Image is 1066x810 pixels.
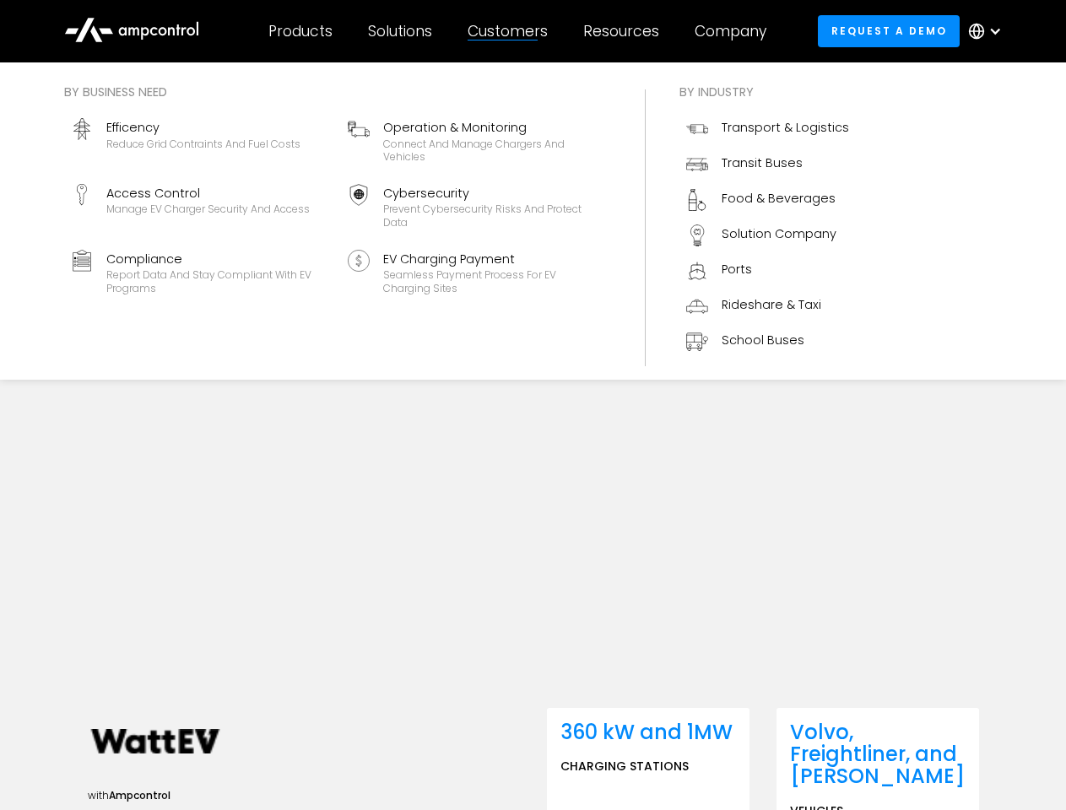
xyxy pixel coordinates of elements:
[679,218,856,253] a: Solution Company
[368,22,432,40] div: Solutions
[268,22,333,40] div: Products
[560,757,689,775] p: Charging stations
[722,331,804,349] div: School Buses
[679,111,856,147] a: Transport & Logistics
[106,250,327,268] div: Compliance
[88,789,375,803] div: with
[106,184,310,202] div: Access Control
[722,118,849,137] div: Transport & Logistics
[695,22,766,40] div: Company
[64,177,334,236] a: Access ControlManage EV charger security and access
[679,253,856,289] a: Ports
[383,250,604,268] div: EV Charging Payment
[106,268,327,294] div: Report data and stay compliant with EV programs
[722,154,803,172] div: Transit Buses
[722,189,836,208] div: Food & Beverages
[583,22,659,40] div: Resources
[679,324,856,359] a: School Buses
[109,788,170,802] span: Ampcontrol
[383,202,604,229] div: Prevent cybersecurity risks and protect data
[64,83,611,101] div: By business need
[790,721,966,788] div: Volvo, Freightliner, and [PERSON_NAME]
[679,182,856,218] a: Food & Beverages
[64,111,334,170] a: EfficencyReduce grid contraints and fuel costs
[341,243,611,302] a: EV Charging PaymentSeamless Payment Process for EV Charging Sites
[679,289,856,324] a: Rideshare & Taxi
[679,147,856,182] a: Transit Buses
[468,22,548,40] div: Customers
[383,268,604,294] div: Seamless Payment Process for EV Charging Sites
[818,15,960,46] a: Request a demo
[64,243,334,302] a: ComplianceReport data and stay compliant with EV programs
[722,224,836,243] div: Solution Company
[383,184,604,202] div: Cybersecurity
[341,177,611,236] a: CybersecurityPrevent cybersecurity risks and protect data
[679,83,856,101] div: By industry
[106,138,300,151] div: Reduce grid contraints and fuel costs
[383,138,604,164] div: Connect and manage chargers and vehicles
[106,202,310,216] div: Manage EV charger security and access
[722,260,752,278] div: Ports
[162,250,905,667] iframe: WattEV (full) uses Ampcontrol for truck charging
[560,721,733,743] div: 360 kW and 1MW
[341,111,611,170] a: Operation & MonitoringConnect and manage chargers and vehicles
[383,118,604,137] div: Operation & Monitoring
[722,295,821,314] div: Rideshare & Taxi
[106,118,300,137] div: Efficency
